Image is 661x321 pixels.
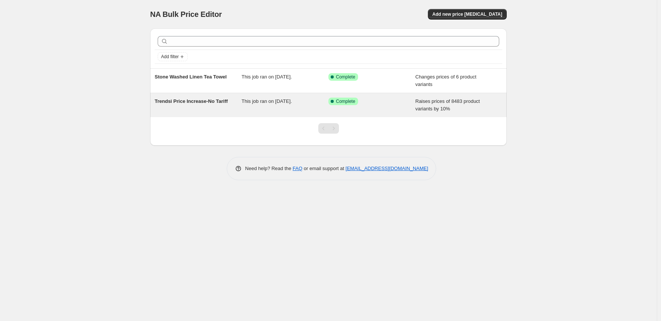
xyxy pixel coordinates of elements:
span: This job ran on [DATE]. [242,98,292,104]
button: Add filter [158,52,188,61]
a: FAQ [293,166,303,171]
span: Add new price [MEDICAL_DATA] [432,11,502,17]
nav: Pagination [318,123,339,134]
button: Add new price [MEDICAL_DATA] [428,9,507,20]
span: Trendsi Price Increase-No Tariff [155,98,228,104]
span: Changes prices of 6 product variants [416,74,477,87]
span: Raises prices of 8483 product variants by 10% [416,98,480,112]
span: This job ran on [DATE]. [242,74,292,80]
span: Add filter [161,54,179,60]
span: or email support at [303,166,346,171]
a: [EMAIL_ADDRESS][DOMAIN_NAME] [346,166,428,171]
span: NA Bulk Price Editor [150,10,222,18]
span: Stone Washed Linen Tea Towel [155,74,227,80]
span: Complete [336,98,355,104]
span: Need help? Read the [245,166,293,171]
span: Complete [336,74,355,80]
